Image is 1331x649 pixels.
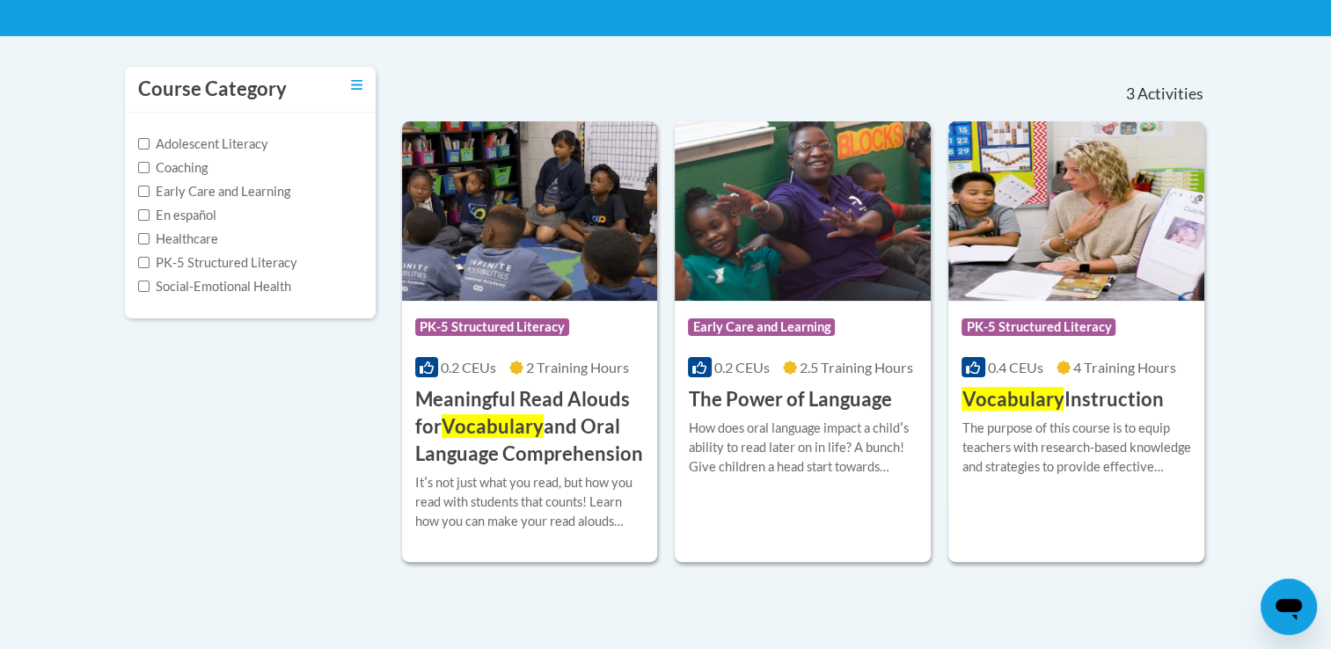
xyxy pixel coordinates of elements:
[415,386,645,467] h3: Meaningful Read Alouds for and Oral Language Comprehension
[138,257,150,268] input: Checkbox for Options
[138,182,290,201] label: Early Care and Learning
[962,318,1115,336] span: PK-5 Structured Literacy
[402,121,658,562] a: Course LogoPK-5 Structured Literacy0.2 CEUs2 Training Hours Meaningful Read Alouds forVocabularya...
[138,233,150,244] input: Checkbox for Options
[800,359,913,376] span: 2.5 Training Hours
[675,121,931,301] img: Course Logo
[415,473,645,531] div: Itʹs not just what you read, but how you read with students that counts! Learn how you can make y...
[688,419,918,477] div: How does oral language impact a childʹs ability to read later on in life? A bunch! Give children ...
[138,76,287,103] h3: Course Category
[138,206,216,225] label: En español
[1073,359,1176,376] span: 4 Training Hours
[138,158,208,178] label: Coaching
[948,121,1204,562] a: Course LogoPK-5 Structured Literacy0.4 CEUs4 Training Hours VocabularyInstructionThe purpose of t...
[962,419,1191,477] div: The purpose of this course is to equip teachers with research-based knowledge and strategies to p...
[351,76,362,95] a: Toggle collapse
[1261,579,1317,635] iframe: Button to launch messaging window
[138,186,150,197] input: Checkbox for Options
[138,162,150,173] input: Checkbox for Options
[138,209,150,221] input: Checkbox for Options
[675,121,931,562] a: Course LogoEarly Care and Learning0.2 CEUs2.5 Training Hours The Power of LanguageHow does oral l...
[714,359,770,376] span: 0.2 CEUs
[138,138,150,149] input: Checkbox for Options
[441,359,496,376] span: 0.2 CEUs
[138,253,297,273] label: PK-5 Structured Literacy
[138,277,291,296] label: Social-Emotional Health
[138,281,150,292] input: Checkbox for Options
[948,121,1204,301] img: Course Logo
[138,135,268,154] label: Adolescent Literacy
[442,414,544,438] span: Vocabulary
[402,121,658,301] img: Course Logo
[688,318,835,336] span: Early Care and Learning
[1137,84,1203,104] span: Activities
[138,230,218,249] label: Healthcare
[415,318,569,336] span: PK-5 Structured Literacy
[688,386,891,413] h3: The Power of Language
[988,359,1043,376] span: 0.4 CEUs
[526,359,629,376] span: 2 Training Hours
[962,386,1163,413] h3: Instruction
[962,387,1064,411] span: Vocabulary
[1125,84,1134,104] span: 3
